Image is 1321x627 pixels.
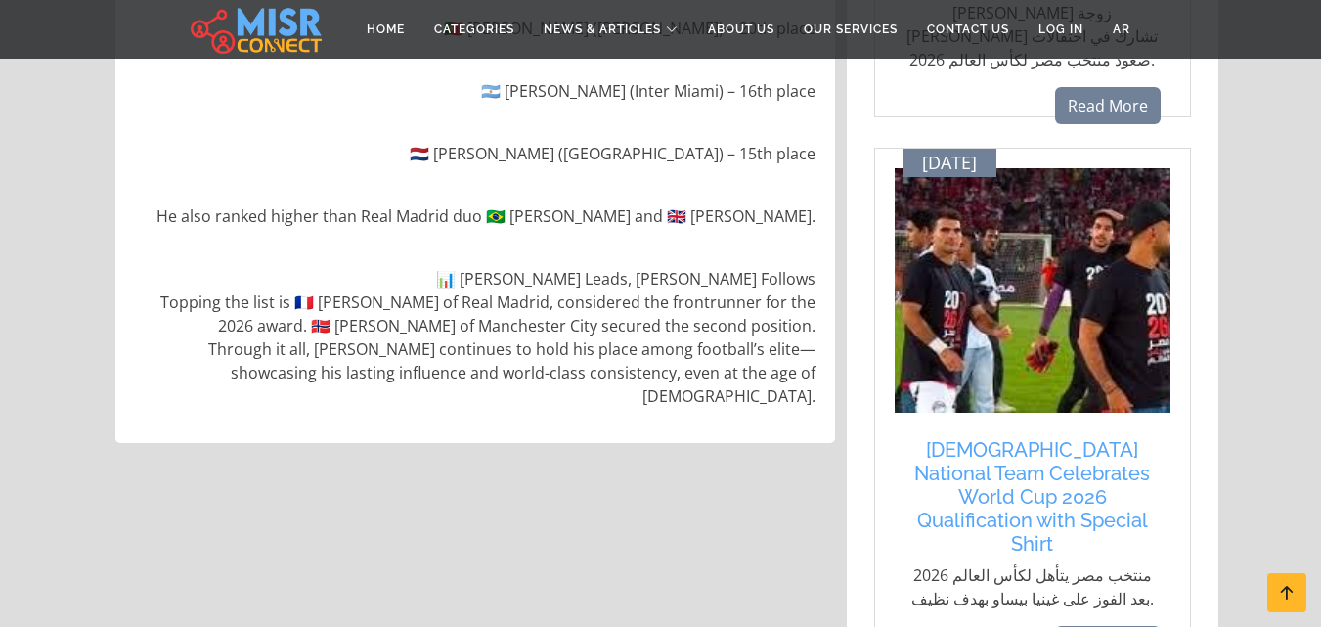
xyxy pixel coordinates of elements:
p: 🇳🇱 [PERSON_NAME] ([GEOGRAPHIC_DATA]) – 15th place [139,142,815,165]
a: About Us [693,11,789,48]
a: Categories [419,11,529,48]
a: Log in [1024,11,1098,48]
img: main.misr_connect [191,5,322,54]
a: Our Services [789,11,912,48]
img: لاعبو منتخب مصر يحتفلون بالتأهل إلى كأس العالم 2026. [895,168,1170,413]
p: 🇦🇷 [PERSON_NAME] (Inter Miami) – 16th place [139,79,815,103]
p: منتخب مصر يتأهل لكأس العالم 2026 بعد الفوز على غينيا بيساو بهدف نظيف. [904,563,1161,610]
span: [DATE] [922,153,977,174]
a: Read More [1055,87,1161,124]
a: News & Articles [529,11,693,48]
span: News & Articles [544,21,661,38]
a: Home [352,11,419,48]
p: 📊 [PERSON_NAME] Leads, [PERSON_NAME] Follows Topping the list is 🇫🇷 [PERSON_NAME] of Real Madrid,... [139,267,815,408]
p: He also ranked higher than Real Madrid duo 🇧🇷 [PERSON_NAME] and 🇬🇧 [PERSON_NAME]. [139,204,815,228]
a: Contact Us [912,11,1024,48]
a: [DEMOGRAPHIC_DATA] National Team Celebrates World Cup 2026 Qualification with Special Shirt [904,438,1161,556]
a: AR [1098,11,1145,48]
